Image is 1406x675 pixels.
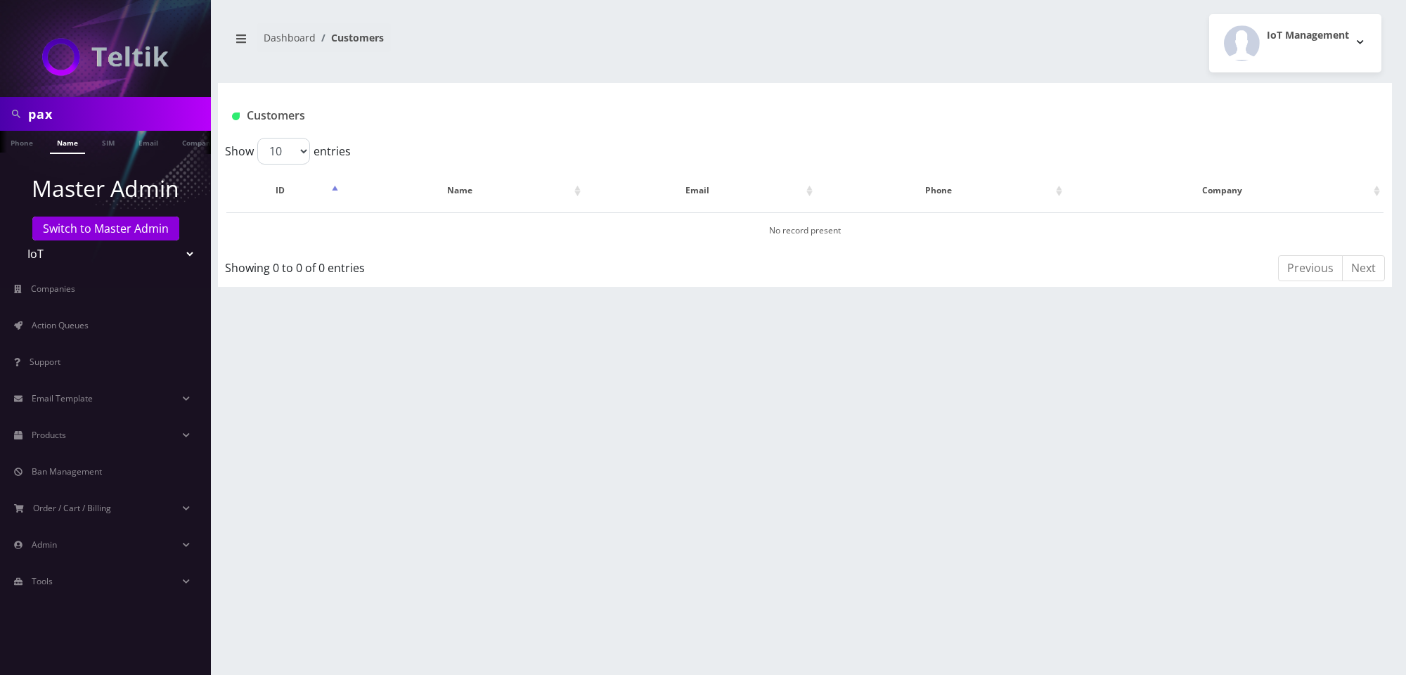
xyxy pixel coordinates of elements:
th: Email: activate to sort column ascending [586,170,816,211]
a: Dashboard [264,31,316,44]
nav: breadcrumb [228,23,794,63]
a: Switch to Master Admin [32,217,179,240]
span: Ban Management [32,465,102,477]
th: Name: activate to sort column ascending [343,170,584,211]
th: Phone: activate to sort column ascending [818,170,1066,211]
span: Support [30,356,60,368]
span: Products [32,429,66,441]
h2: IoT Management [1267,30,1349,41]
span: Tools [32,575,53,587]
button: IoT Management [1209,14,1381,72]
a: Company [175,131,222,153]
span: Companies [31,283,75,295]
img: IoT [42,38,169,76]
label: Show entries [225,138,351,165]
input: Search in Company [28,101,207,127]
div: Showing 0 to 0 of 0 entries [225,254,698,276]
a: Name [50,131,85,154]
span: Order / Cart / Billing [33,502,111,514]
th: Company: activate to sort column ascending [1067,170,1384,211]
a: Email [131,131,165,153]
a: Next [1342,255,1385,281]
span: Admin [32,539,57,551]
a: Phone [4,131,40,153]
span: Email Template [32,392,93,404]
th: ID: activate to sort column descending [226,170,342,211]
span: Action Queues [32,319,89,331]
td: No record present [226,212,1384,248]
li: Customers [316,30,384,45]
select: Showentries [257,138,310,165]
h1: Customers [232,109,1183,122]
a: SIM [95,131,122,153]
a: Previous [1278,255,1343,281]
